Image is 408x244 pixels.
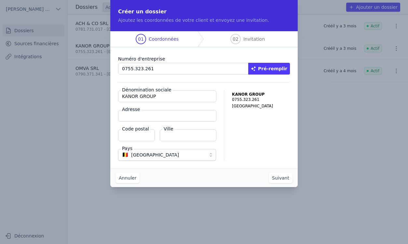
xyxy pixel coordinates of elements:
[121,145,134,152] label: Pays
[118,149,216,161] button: 🇧🇪 [GEOGRAPHIC_DATA]
[122,153,129,157] span: 🇧🇪
[149,36,179,42] span: Coordonnées
[110,31,298,47] nav: Progress
[118,55,290,63] label: Numéro d'entreprise
[138,36,144,42] span: 01
[269,173,292,183] button: Suivant
[248,63,290,75] button: Pré-remplir
[232,97,290,102] p: 0755.323.261
[121,126,150,132] label: Code postal
[118,17,290,23] p: Ajoutez les coordonnées de votre client et envoyez une invitation.
[233,36,238,42] span: 02
[243,36,265,42] span: Invitation
[162,126,175,132] label: Ville
[121,106,141,113] label: Adresse
[131,151,179,159] span: [GEOGRAPHIC_DATA]
[118,8,290,16] h2: Créer un dossier
[232,92,290,97] p: KANOR GROUP
[116,173,140,183] button: Annuler
[232,103,290,109] p: [GEOGRAPHIC_DATA]
[121,87,173,93] label: Dénomination sociale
